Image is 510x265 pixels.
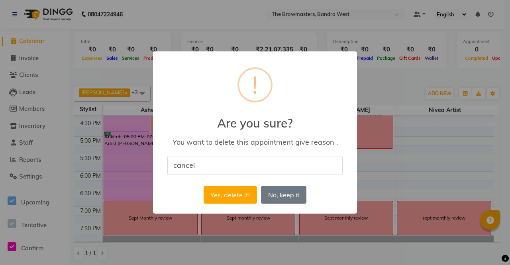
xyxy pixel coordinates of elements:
[252,69,258,101] div: !
[261,186,306,204] button: No, keep it
[167,156,343,175] input: Please enter the reason
[165,137,345,147] div: You want to delete this appointment give reason .
[204,186,257,204] button: Yes, delete it!
[153,106,357,130] h2: Are you sure?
